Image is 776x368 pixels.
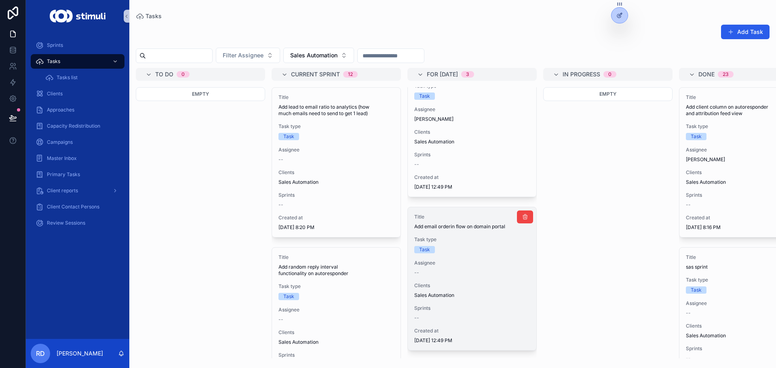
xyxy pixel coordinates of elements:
[466,71,469,78] div: 3
[278,283,394,290] span: Task type
[427,70,458,78] span: For [DATE]
[283,293,294,300] div: Task
[686,202,691,208] span: --
[721,25,770,39] button: Add Task
[414,161,419,168] span: --
[686,179,726,185] span: Sales Automation
[278,179,318,185] span: Sales Automation
[223,51,264,59] span: Filter Assignee
[419,246,430,253] div: Task
[414,337,530,344] span: [DATE] 12:49 PM
[414,260,530,266] span: Assignee
[691,133,702,140] div: Task
[414,236,530,243] span: Task type
[414,129,530,135] span: Clients
[47,139,73,145] span: Campaigns
[407,207,537,351] a: TitleAdd email orderin flow on domain portalTask typeTaskAssignee--ClientsSales AutomationSprints...
[47,171,80,178] span: Primary Tasks
[290,51,337,59] span: Sales Automation
[31,167,124,182] a: Primary Tasks
[136,12,162,20] a: Tasks
[686,355,691,362] span: --
[278,192,394,198] span: Sprints
[155,70,173,78] span: To do
[31,119,124,133] a: Capacity Redistribution
[31,54,124,69] a: Tasks
[608,71,612,78] div: 0
[31,38,124,53] a: Sprints
[686,332,726,339] span: Sales Automation
[278,329,394,336] span: Clients
[278,264,394,277] span: Add random reply interval functionality on autoresponder
[414,174,530,181] span: Created at
[278,123,394,130] span: Task type
[414,292,454,299] span: Sales Automation
[47,42,63,48] span: Sprints
[283,133,294,140] div: Task
[31,151,124,166] a: Master Inbox
[278,94,394,101] span: Title
[31,183,124,198] a: Client reports
[278,202,283,208] span: --
[272,87,401,238] a: TitleAdd lead to email ratio to analytics (how much emails need to send to get 1 lead)Task typeTa...
[414,184,530,190] span: [DATE] 12:49 PM
[414,282,530,289] span: Clients
[414,315,419,321] span: --
[414,223,530,230] span: Add email orderin flow on domain portal
[599,91,616,97] span: Empty
[686,310,691,316] span: --
[278,316,283,323] span: --
[278,104,394,117] span: Add lead to email ratio to analytics (how much emails need to send to get 1 lead)
[47,90,63,97] span: Clients
[414,305,530,311] span: Sprints
[57,74,78,81] span: Tasks list
[691,286,702,294] div: Task
[291,70,340,78] span: Current sprint
[145,12,162,20] span: Tasks
[181,71,185,78] div: 0
[47,58,60,65] span: Tasks
[278,156,283,163] span: --
[414,151,530,158] span: Sprints
[407,47,537,197] a: TitleAdd company enrichment flow with leadmagic and create an analytical report based on itTask t...
[278,169,394,176] span: Clients
[47,123,100,129] span: Capacity Redistribution
[31,200,124,214] a: Client Contact Persons
[414,139,454,145] span: Sales Automation
[26,32,129,241] div: scrollable content
[419,93,430,100] div: Task
[192,91,209,97] span: Empty
[414,106,530,113] span: Assignee
[686,156,725,163] span: [PERSON_NAME]
[50,10,105,23] img: App logo
[47,107,74,113] span: Approaches
[47,220,85,226] span: Review Sessions
[47,187,78,194] span: Client reports
[31,135,124,149] a: Campaigns
[57,349,103,357] p: [PERSON_NAME]
[563,70,600,78] span: In progress
[348,71,353,78] div: 12
[283,48,354,63] button: Select Button
[723,71,729,78] div: 23
[414,328,530,334] span: Created at
[278,352,394,358] span: Sprints
[31,103,124,117] a: Approaches
[278,214,394,221] span: Created at
[278,147,394,153] span: Assignee
[698,70,715,78] span: Done
[216,48,280,63] button: Select Button
[278,224,394,231] span: [DATE] 8:20 PM
[414,214,530,220] span: Title
[278,254,394,261] span: Title
[414,269,419,276] span: --
[47,204,99,210] span: Client Contact Persons
[31,216,124,230] a: Review Sessions
[36,349,45,358] span: RD
[414,116,453,122] span: [PERSON_NAME]
[278,339,318,345] span: Sales Automation
[40,70,124,85] a: Tasks list
[278,307,394,313] span: Assignee
[47,155,77,162] span: Master Inbox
